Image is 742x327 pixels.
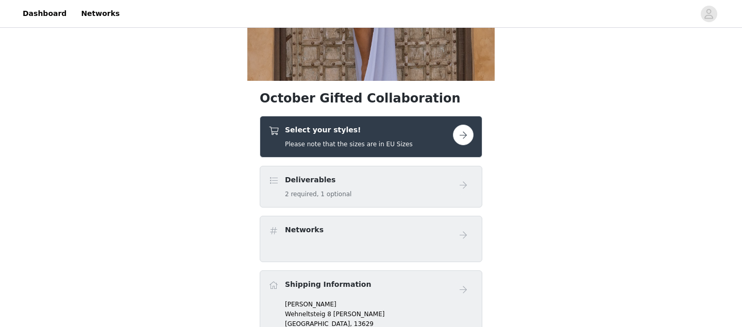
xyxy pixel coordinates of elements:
[704,6,714,22] div: avatar
[75,2,126,25] a: Networks
[285,300,474,309] p: [PERSON_NAME]
[285,125,413,135] h4: Select your styles!
[16,2,73,25] a: Dashboard
[260,89,482,108] h1: October Gifted Collaboration
[285,309,474,319] p: Wehneltsteig 8 [PERSON_NAME]
[260,116,482,158] div: Select your styles!
[260,166,482,208] div: Deliverables
[285,279,371,290] h4: Shipping Information
[260,216,482,262] div: Networks
[285,140,413,149] h5: Please note that the sizes are in EU Sizes
[285,190,351,199] h5: 2 required, 1 optional
[285,175,351,185] h4: Deliverables
[285,225,324,235] h4: Networks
